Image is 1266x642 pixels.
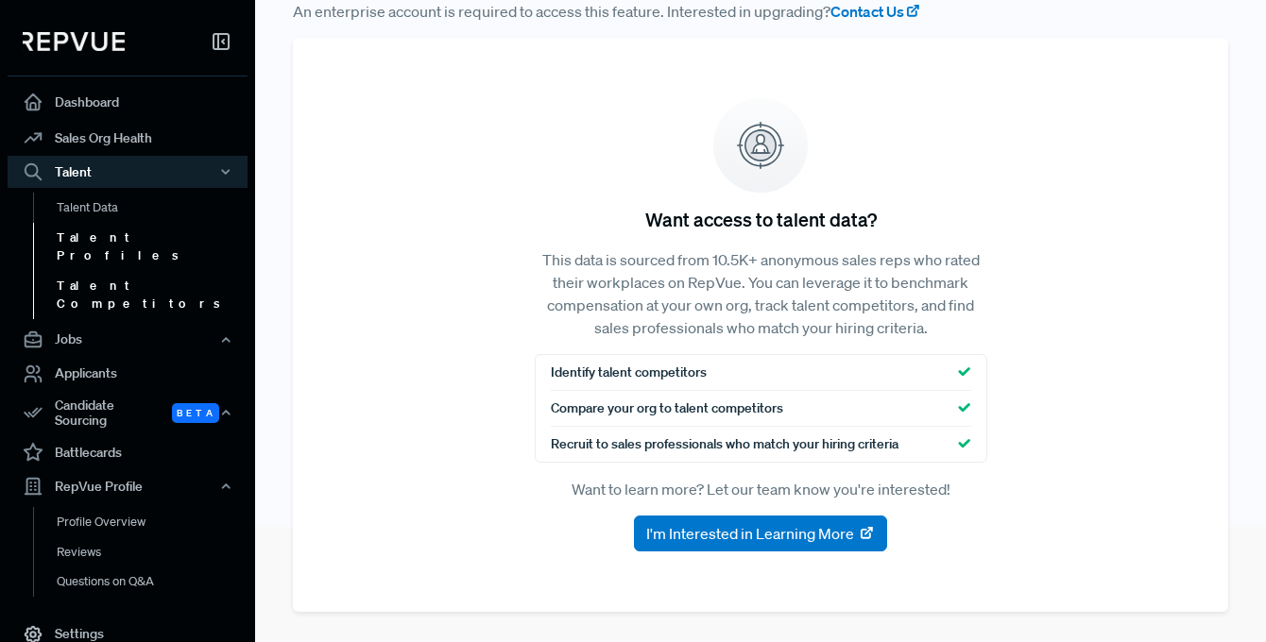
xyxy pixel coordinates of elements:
[646,522,854,545] span: I'm Interested in Learning More
[551,398,783,418] span: Compare your org to talent competitors
[645,208,877,230] h5: Want access to talent data?
[8,156,248,188] button: Talent
[172,403,219,423] span: Beta
[33,223,273,271] a: Talent Profiles
[33,566,273,597] a: Questions on Q&A
[8,120,248,156] a: Sales Org Health
[535,248,987,339] p: This data is sourced from 10.5K+ anonymous sales reps who rated their workplaces on RepVue. You c...
[8,470,248,502] button: RepVue Profile
[33,507,273,537] a: Profile Overview
[8,392,248,435] div: Candidate Sourcing
[33,271,273,319] a: Talent Competitors
[8,324,248,356] button: Jobs
[33,193,273,223] a: Talent Data
[8,356,248,392] a: Applicants
[535,478,987,500] p: Want to learn more? Let our team know you're interested!
[551,434,898,454] span: Recruit to sales professionals who match your hiring criteria
[33,537,273,567] a: Reviews
[23,32,125,51] img: RepVue
[8,434,248,470] a: Battlecards
[8,84,248,120] a: Dashboard
[551,363,707,382] span: Identify talent competitors
[634,515,887,551] button: I'm Interested in Learning More
[8,392,248,435] button: Candidate Sourcing Beta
